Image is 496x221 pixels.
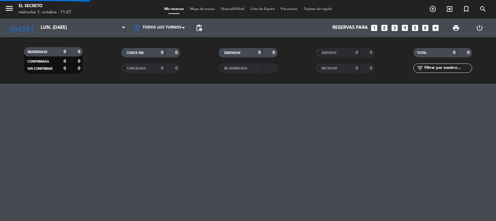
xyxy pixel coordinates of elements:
[301,7,335,11] span: Tarjetas de regalo
[370,51,374,55] strong: 0
[161,66,163,70] strong: 0
[5,21,38,35] i: [DATE]
[28,67,52,70] span: SIN CONFIRMAR
[161,51,163,55] strong: 0
[224,67,247,70] span: RE AGENDADA
[356,66,358,70] strong: 0
[28,60,49,63] span: CONFIRMADA
[417,51,427,55] span: TOTAL
[161,7,187,11] span: Mis reservas
[479,5,487,13] i: search
[272,51,276,55] strong: 0
[19,9,71,15] div: miércoles 1. octubre - 11:27
[78,66,82,71] strong: 0
[424,65,472,72] input: Filtrar por nombre...
[64,66,66,71] strong: 0
[28,51,47,54] span: RESERVADAS
[127,67,146,70] span: CANCELADA
[332,25,368,31] span: Reservas para
[321,67,337,70] span: NO SHOW
[446,5,453,13] i: exit_to_app
[187,7,218,11] span: Mapa de mesas
[429,5,436,13] i: add_circle_outline
[401,24,409,32] i: looks_4
[5,4,14,13] i: menu
[321,51,337,55] span: SERVIDAS
[278,7,301,11] span: Pre-acceso
[58,24,65,32] i: arrow_drop_down
[370,66,374,70] strong: 0
[453,51,455,55] strong: 0
[195,24,203,32] span: pending_actions
[78,50,82,54] strong: 0
[463,5,470,13] i: turned_in_not
[370,24,378,32] i: looks_one
[380,24,388,32] i: looks_two
[416,64,424,72] i: filter_list
[467,51,471,55] strong: 0
[432,24,440,32] i: add_box
[5,4,14,15] button: menu
[421,24,429,32] i: looks_6
[64,50,66,54] strong: 0
[452,24,460,32] span: print
[78,59,82,64] strong: 0
[468,19,491,37] div: LOG OUT
[224,51,241,55] span: SENTADAS
[258,51,261,55] strong: 0
[127,51,144,55] span: CHECK INS
[218,7,247,11] span: Disponibilidad
[19,3,71,9] div: El secreto
[476,24,483,32] i: power_settings_new
[175,66,179,70] strong: 0
[175,51,179,55] strong: 0
[247,7,278,11] span: Lista de Espera
[411,24,419,32] i: looks_5
[391,24,399,32] i: looks_3
[356,51,358,55] strong: 0
[64,59,66,64] strong: 0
